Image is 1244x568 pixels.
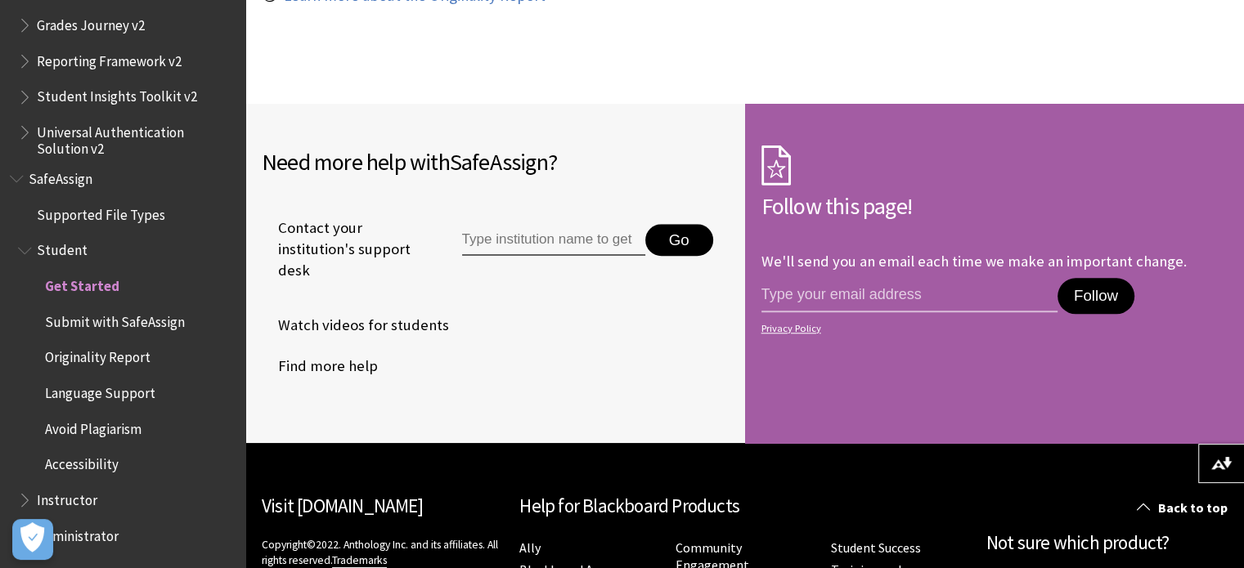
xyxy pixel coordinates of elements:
[45,272,119,294] span: Get Started
[450,147,548,177] span: SafeAssign
[1125,493,1244,523] a: Back to top
[986,529,1228,557] h2: Not sure which product?
[1058,278,1134,314] button: Follow
[12,519,53,560] button: Open Preferences
[462,224,645,257] input: Type institution name to get support
[761,278,1058,312] input: email address
[761,145,791,186] img: Subscription Icon
[262,217,424,282] span: Contact your institution's support desk
[262,313,449,338] a: Watch videos for students
[37,83,197,105] span: Student Insights Toolkit v2
[37,486,97,508] span: Instructor
[10,165,236,549] nav: Book outline for Blackboard SafeAssign
[831,539,921,557] a: Student Success
[761,189,1228,223] h2: Follow this page!
[45,308,185,330] span: Submit with SafeAssign
[37,11,145,34] span: Grades Journey v2
[761,252,1187,271] p: We'll send you an email each time we make an important change.
[37,201,165,223] span: Supported File Types
[37,237,88,259] span: Student
[645,224,713,257] button: Go
[37,522,119,544] span: Administrator
[45,451,119,473] span: Accessibility
[761,323,1224,334] a: Privacy Policy
[45,415,141,437] span: Avoid Plagiarism
[332,553,387,568] a: Trademarks
[262,494,423,517] a: Visit [DOMAIN_NAME]
[29,165,92,187] span: SafeAssign
[519,539,541,557] a: Ally
[519,492,970,521] h2: Help for Blackboard Products
[262,145,729,179] h2: Need more help with ?
[45,379,155,401] span: Language Support
[45,344,150,366] span: Originality Report
[37,47,182,69] span: Reporting Framework v2
[37,119,234,157] span: Universal Authentication Solution v2
[262,354,378,378] a: Find more help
